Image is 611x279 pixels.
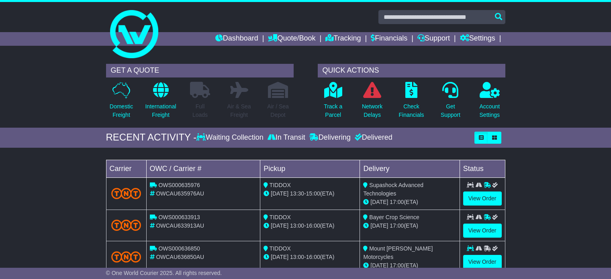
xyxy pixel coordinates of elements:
span: 13:00 [290,222,304,229]
span: [DATE] [370,222,388,229]
a: Settings [460,32,495,46]
a: InternationalFreight [145,81,176,124]
p: Network Delays [362,102,382,119]
img: TNT_Domestic.png [111,251,141,262]
span: OWCAU635976AU [156,190,204,197]
td: OWC / Carrier # [146,160,260,177]
span: [DATE] [370,262,388,269]
span: OWS000635976 [158,182,200,188]
span: OWS000633913 [158,214,200,220]
div: (ETA) [363,261,456,270]
a: Financials [371,32,407,46]
a: View Order [463,191,502,206]
td: Delivery [360,160,460,177]
span: 16:00 [306,222,320,229]
a: Dashboard [215,32,258,46]
span: 13:00 [290,254,304,260]
a: CheckFinancials [398,81,425,124]
td: Pickup [260,160,360,177]
td: Carrier [106,160,146,177]
span: 17:00 [390,222,404,229]
p: Air & Sea Freight [227,102,251,119]
div: RECENT ACTIVITY - [106,132,197,143]
p: Check Financials [399,102,424,119]
p: Track a Parcel [324,102,342,119]
span: 17:00 [390,262,404,269]
p: Domestic Freight [110,102,133,119]
div: - (ETA) [264,189,356,198]
a: View Order [463,255,502,269]
div: QUICK ACTIONS [318,64,505,77]
td: Status [460,160,505,177]
div: Delivered [353,133,392,142]
a: NetworkDelays [362,81,383,124]
span: 17:00 [390,199,404,205]
img: TNT_Domestic.png [111,188,141,199]
div: GET A QUOTE [106,64,294,77]
span: OWCAU636850AU [156,254,204,260]
span: TIDDOX [270,182,291,188]
a: Quote/Book [268,32,315,46]
span: 16:00 [306,254,320,260]
a: View Order [463,224,502,238]
a: Support [417,32,450,46]
a: GetSupport [440,81,461,124]
span: TIDDOX [270,245,291,252]
span: [DATE] [271,222,288,229]
p: International Freight [145,102,176,119]
div: - (ETA) [264,222,356,230]
span: 15:00 [306,190,320,197]
div: In Transit [266,133,307,142]
div: - (ETA) [264,253,356,261]
a: AccountSettings [479,81,501,124]
span: Mount [PERSON_NAME] Motorcycles [363,245,433,260]
div: (ETA) [363,222,456,230]
p: Get Support [441,102,460,119]
span: [DATE] [271,254,288,260]
span: © One World Courier 2025. All rights reserved. [106,270,222,276]
p: Account Settings [480,102,500,119]
span: Bayer Crop Science [369,214,419,220]
p: Full Loads [190,102,210,119]
span: [DATE] [370,199,388,205]
p: Air / Sea Depot [267,102,289,119]
a: DomesticFreight [109,81,133,124]
span: Supashock Advanced Technologies [363,182,423,197]
span: OWCAU633913AU [156,222,204,229]
span: [DATE] [271,190,288,197]
img: TNT_Domestic.png [111,220,141,230]
span: OWS000636850 [158,245,200,252]
div: (ETA) [363,198,456,206]
span: 13:30 [290,190,304,197]
div: Delivering [307,133,353,142]
span: TIDDOX [270,214,291,220]
a: Tracking [325,32,361,46]
a: Track aParcel [323,81,343,124]
div: Waiting Collection [196,133,265,142]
